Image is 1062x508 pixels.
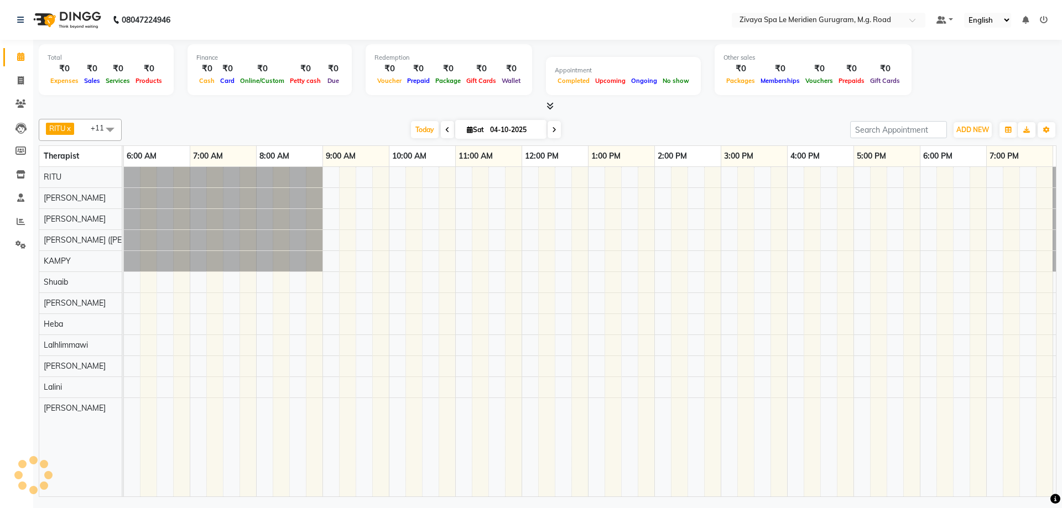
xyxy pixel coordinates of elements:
span: Sales [81,77,103,85]
span: Prepaids [836,77,867,85]
span: Cash [196,77,217,85]
div: ₹0 [723,62,758,75]
div: ₹0 [324,62,343,75]
span: Card [217,77,237,85]
a: 2:00 PM [655,148,690,164]
span: RITU [49,124,66,133]
div: ₹0 [196,62,217,75]
span: RITU [44,172,61,182]
div: ₹0 [836,62,867,75]
span: Voucher [374,77,404,85]
a: 4:00 PM [788,148,822,164]
span: Prepaid [404,77,433,85]
span: Expenses [48,77,81,85]
span: [PERSON_NAME] [44,361,106,371]
div: ₹0 [48,62,81,75]
img: logo [28,4,104,35]
a: 7:00 PM [987,148,1022,164]
span: Online/Custom [237,77,287,85]
b: 08047224946 [122,4,170,35]
div: Redemption [374,53,523,62]
div: ₹0 [867,62,903,75]
a: 1:00 PM [589,148,623,164]
span: Packages [723,77,758,85]
a: 7:00 AM [190,148,226,164]
span: KAMPY [44,256,71,266]
span: Completed [555,77,592,85]
div: ₹0 [81,62,103,75]
div: Other sales [723,53,903,62]
span: Gift Cards [867,77,903,85]
div: ₹0 [133,62,165,75]
div: ₹0 [374,62,404,75]
span: Vouchers [803,77,836,85]
span: No show [660,77,692,85]
a: 12:00 PM [522,148,561,164]
div: ₹0 [287,62,324,75]
span: Services [103,77,133,85]
span: Upcoming [592,77,628,85]
span: [PERSON_NAME] [44,403,106,413]
div: ₹0 [103,62,133,75]
a: 8:00 AM [257,148,292,164]
a: 3:00 PM [721,148,756,164]
div: Appointment [555,66,692,75]
div: ₹0 [464,62,499,75]
span: Petty cash [287,77,324,85]
span: Therapist [44,151,79,161]
span: [PERSON_NAME] [44,214,106,224]
span: Package [433,77,464,85]
span: Wallet [499,77,523,85]
a: 5:00 PM [854,148,889,164]
span: Gift Cards [464,77,499,85]
a: x [66,124,71,133]
span: Sat [464,125,487,134]
input: 2025-10-04 [487,122,542,138]
span: Lalini [44,382,62,392]
span: [PERSON_NAME] [44,193,106,203]
span: Products [133,77,165,85]
a: 6:00 AM [124,148,159,164]
div: Finance [196,53,343,62]
div: ₹0 [758,62,803,75]
div: Total [48,53,165,62]
span: [PERSON_NAME] ([PERSON_NAME]) [44,235,174,245]
span: Due [325,77,342,85]
div: ₹0 [499,62,523,75]
a: 6:00 PM [920,148,955,164]
a: 11:00 AM [456,148,496,164]
span: Shuaib [44,277,68,287]
span: Memberships [758,77,803,85]
input: Search Appointment [850,121,947,138]
button: ADD NEW [954,122,992,138]
span: ADD NEW [956,125,989,134]
a: 9:00 AM [323,148,358,164]
div: ₹0 [433,62,464,75]
span: Heba [44,319,63,329]
span: +11 [91,123,112,132]
div: ₹0 [237,62,287,75]
div: ₹0 [404,62,433,75]
span: [PERSON_NAME] [44,298,106,308]
div: ₹0 [803,62,836,75]
a: 10:00 AM [389,148,429,164]
span: Lalhlimmawi [44,340,88,350]
span: Today [411,121,439,138]
div: ₹0 [217,62,237,75]
span: Ongoing [628,77,660,85]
